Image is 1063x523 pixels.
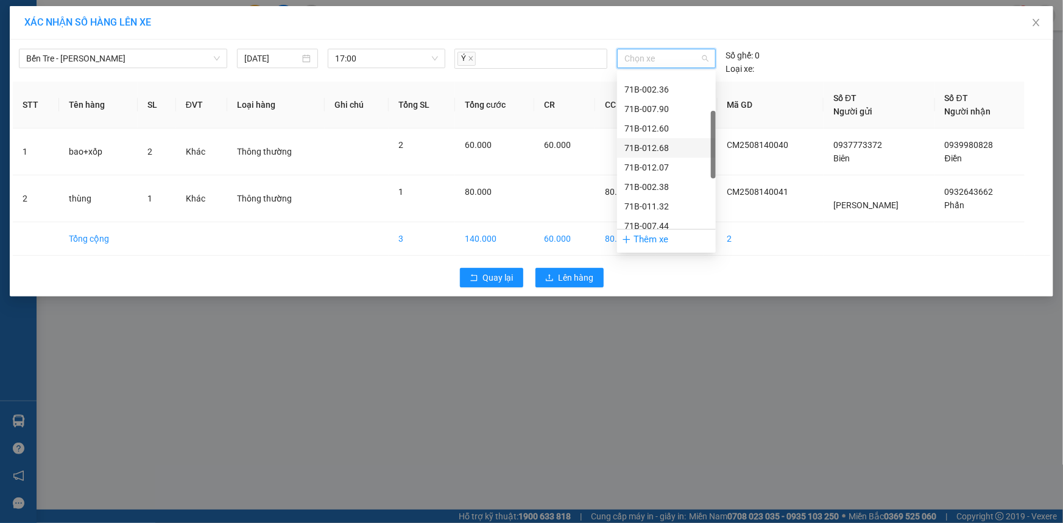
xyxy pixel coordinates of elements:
[1019,6,1053,40] button: Close
[617,99,716,119] div: 71B-007.90
[624,200,708,213] div: 71B-011.32
[389,222,455,256] td: 3
[945,153,962,163] span: Điền
[624,122,708,135] div: 71B-012.60
[617,229,716,250] div: Thêm xe
[325,82,389,128] th: Ghi chú
[624,141,708,155] div: 71B-012.68
[718,82,824,128] th: Mã GD
[617,138,716,158] div: 71B-012.68
[617,119,716,138] div: 71B-012.60
[13,128,59,175] td: 1
[624,49,708,68] span: Chọn xe
[833,140,882,150] span: 0937773372
[465,140,492,150] span: 60.000
[138,82,176,128] th: SL
[624,83,708,96] div: 71B-002.36
[945,93,968,103] span: Số ĐT
[227,128,325,175] td: Thông thường
[945,140,994,150] span: 0939980828
[624,180,708,194] div: 71B-002.38
[545,273,554,283] span: upload
[605,187,632,197] span: 80.000
[534,222,595,256] td: 60.000
[176,175,227,222] td: Khác
[833,107,872,116] span: Người gửi
[468,55,474,61] span: close
[726,49,753,62] span: Số ghế:
[727,187,789,197] span: CM2508140041
[617,177,716,197] div: 71B-002.38
[559,271,594,284] span: Lên hàng
[624,161,708,174] div: 71B-012.07
[460,268,523,287] button: rollbackQuay lại
[244,52,300,65] input: 14/08/2025
[833,153,850,163] span: Biên
[13,175,59,222] td: 2
[59,128,138,175] td: bao+xốp
[176,128,227,175] td: Khác
[24,16,151,28] span: XÁC NHẬN SỐ HÀNG LÊN XE
[534,82,595,128] th: CR
[727,140,789,150] span: CM2508140040
[227,175,325,222] td: Thông thường
[455,222,534,256] td: 140.000
[26,49,220,68] span: Bến Tre - Hồ Chí Minh
[147,147,152,156] span: 2
[617,216,716,236] div: 71B-007.44
[595,82,656,128] th: CC
[455,82,534,128] th: Tổng cước
[624,102,708,116] div: 71B-007.90
[617,197,716,216] div: 71B-011.32
[945,200,965,210] span: Phấn
[617,158,716,177] div: 71B-012.07
[470,273,478,283] span: rollback
[398,187,403,197] span: 1
[398,140,403,150] span: 2
[227,82,325,128] th: Loại hàng
[1031,18,1041,27] span: close
[483,271,514,284] span: Quay lại
[624,219,708,233] div: 71B-007.44
[945,187,994,197] span: 0932643662
[335,49,438,68] span: 17:00
[389,82,455,128] th: Tổng SL
[13,82,59,128] th: STT
[617,80,716,99] div: 71B-002.36
[535,268,604,287] button: uploadLên hàng
[595,222,656,256] td: 80.000
[544,140,571,150] span: 60.000
[833,93,856,103] span: Số ĐT
[833,200,899,210] span: [PERSON_NAME]
[945,107,991,116] span: Người nhận
[726,49,760,62] div: 0
[718,222,824,256] td: 2
[59,82,138,128] th: Tên hàng
[622,235,631,244] span: plus
[59,175,138,222] td: thùng
[457,52,476,66] span: Ý
[59,222,138,256] td: Tổng cộng
[465,187,492,197] span: 80.000
[176,82,227,128] th: ĐVT
[726,62,754,75] span: Loại xe:
[147,194,152,203] span: 1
